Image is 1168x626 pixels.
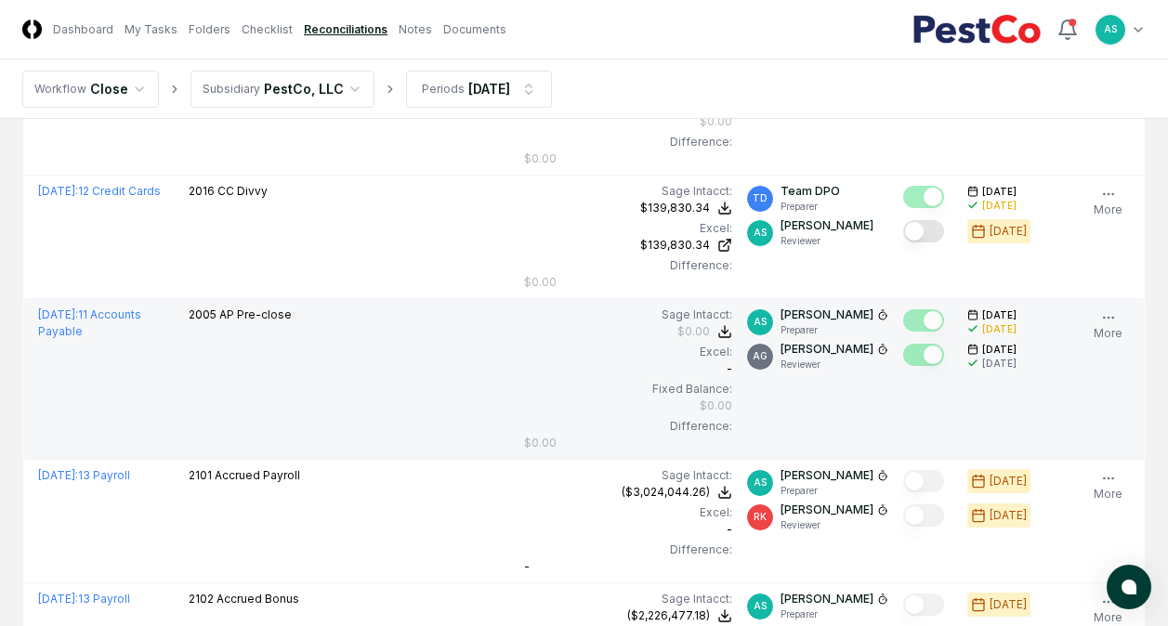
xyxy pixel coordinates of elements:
[217,184,268,198] span: CC Divvy
[524,257,731,274] div: Difference:
[781,518,888,532] p: Reviewer
[524,558,731,575] div: -
[399,21,432,38] a: Notes
[1104,22,1117,36] span: AS
[524,541,731,558] div: Difference:
[781,341,873,358] p: [PERSON_NAME]
[640,237,710,254] div: $139,830.34
[1090,467,1126,506] button: More
[524,344,731,360] div: Excel:
[524,220,731,237] div: Excel:
[903,593,944,616] button: Mark complete
[524,591,731,607] div: Sage Intacct :
[781,484,888,498] p: Preparer
[524,381,731,398] div: Fixed Balance:
[903,470,944,492] button: Mark complete
[219,307,292,321] span: AP Pre-close
[215,468,300,482] span: Accrued Payroll
[677,323,732,340] button: $0.00
[640,200,732,216] button: $139,830.34
[781,306,873,323] p: [PERSON_NAME]
[242,21,293,38] a: Checklist
[990,473,1027,489] div: [DATE]
[781,607,888,621] p: Preparer
[754,476,767,489] span: AS
[903,504,944,527] button: Mark complete
[524,467,731,484] div: Sage Intacct :
[700,113,732,130] div: $0.00
[203,81,260,98] div: Subsidiary
[189,21,230,38] a: Folders
[524,306,731,323] div: Sage Intacct :
[912,15,1042,45] img: PestCo logo
[1107,565,1151,609] button: atlas-launcher
[406,71,552,108] button: Periods[DATE]
[781,591,873,607] p: [PERSON_NAME]
[903,344,944,366] button: Mark complete
[189,592,214,606] span: 2102
[524,344,731,377] div: -
[990,223,1027,240] div: [DATE]
[982,185,1017,199] span: [DATE]
[189,184,215,198] span: 2016
[982,343,1017,357] span: [DATE]
[304,21,387,38] a: Reconciliations
[622,484,732,501] button: ($3,024,044.26)
[781,217,873,234] p: [PERSON_NAME]
[627,607,732,624] button: ($2,226,477.18)
[38,307,141,338] a: [DATE]:11 Accounts Payable
[524,134,731,150] div: Difference:
[781,200,840,214] p: Preparer
[903,220,944,242] button: Mark complete
[754,599,767,613] span: AS
[38,184,78,198] span: [DATE] :
[189,468,212,482] span: 2101
[22,71,552,108] nav: breadcrumb
[781,323,888,337] p: Preparer
[781,234,873,248] p: Reviewer
[753,191,768,205] span: TD
[217,592,299,606] span: Accrued Bonus
[524,504,731,538] div: -
[524,150,557,167] div: $0.00
[524,418,731,435] div: Difference:
[125,21,177,38] a: My Tasks
[903,309,944,332] button: Mark complete
[1090,306,1126,346] button: More
[754,226,767,240] span: AS
[34,81,86,98] div: Workflow
[781,183,840,200] p: Team DPO
[627,607,710,624] div: ($2,226,477.18)
[189,307,217,321] span: 2005
[781,358,888,372] p: Reviewer
[982,357,1017,371] div: [DATE]
[753,349,768,363] span: AG
[903,186,944,208] button: Mark complete
[38,184,161,198] a: [DATE]:12 Credit Cards
[443,21,506,38] a: Documents
[781,467,873,484] p: [PERSON_NAME]
[524,237,731,254] a: $139,830.34
[781,502,873,518] p: [PERSON_NAME]
[524,435,557,451] div: $0.00
[640,200,710,216] div: $139,830.34
[990,596,1027,613] div: [DATE]
[754,510,767,524] span: RK
[982,308,1017,322] span: [DATE]
[990,507,1027,524] div: [DATE]
[524,183,731,200] div: Sage Intacct :
[38,592,78,606] span: [DATE] :
[53,21,113,38] a: Dashboard
[38,307,78,321] span: [DATE] :
[38,592,130,606] a: [DATE]:13 Payroll
[677,323,710,340] div: $0.00
[754,315,767,329] span: AS
[982,322,1017,336] div: [DATE]
[1094,13,1127,46] button: AS
[700,398,732,414] div: $0.00
[468,79,510,98] div: [DATE]
[524,504,731,521] div: Excel:
[1090,183,1126,222] button: More
[622,484,710,501] div: ($3,024,044.26)
[38,468,130,482] a: [DATE]:13 Payroll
